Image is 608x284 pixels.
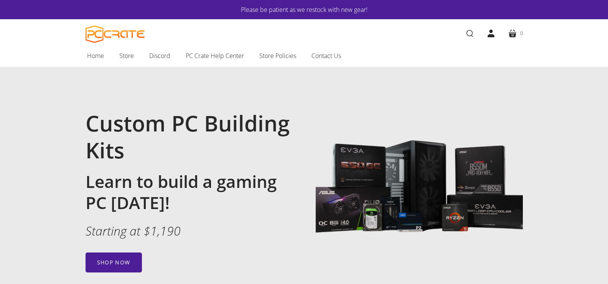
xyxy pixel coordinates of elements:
[259,51,296,61] span: Store Policies
[178,48,252,64] a: PC Crate Help Center
[74,48,534,67] nav: Main navigation
[86,25,145,43] a: PC CRATE
[86,171,293,213] h2: Learn to build a gaming PC [DATE]!
[119,51,134,61] span: Store
[86,252,142,272] a: Shop now
[252,48,304,64] a: Store Policies
[304,48,349,64] a: Contact Us
[502,23,529,44] a: 0
[142,48,178,64] a: Discord
[311,51,341,61] span: Contact Us
[87,51,104,61] span: Home
[112,48,142,64] a: Store
[109,5,500,15] a: Please be patient as we restock with new gear!
[79,48,112,64] a: Home
[186,51,244,61] span: PC Crate Help Center
[149,51,170,61] span: Discord
[520,29,523,37] span: 0
[86,110,293,163] h1: Custom PC Building Kits
[86,223,181,239] em: Starting at $1,190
